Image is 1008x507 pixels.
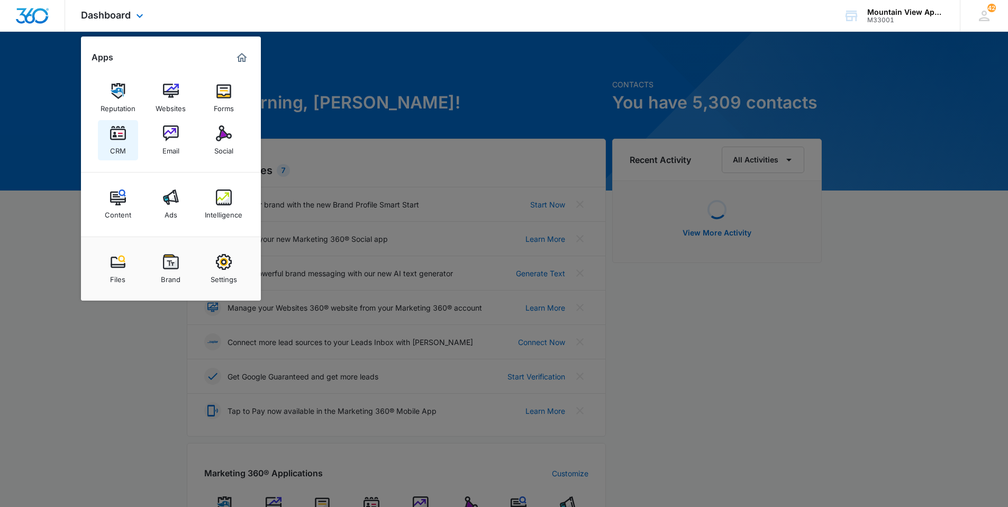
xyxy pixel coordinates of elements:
div: Intelligence [205,205,242,219]
div: Email [162,141,179,155]
div: Social [214,141,233,155]
div: Settings [211,270,237,284]
span: 42 [987,4,996,12]
a: Ads [151,184,191,224]
a: Files [98,249,138,289]
div: Websites [156,99,186,113]
div: account id [867,16,945,24]
div: notifications count [987,4,996,12]
a: Email [151,120,191,160]
h2: Apps [92,52,113,62]
a: CRM [98,120,138,160]
div: Files [110,270,125,284]
a: Reputation [98,78,138,118]
a: Marketing 360® Dashboard [233,49,250,66]
a: Settings [204,249,244,289]
div: Reputation [101,99,135,113]
div: CRM [110,141,126,155]
div: account name [867,8,945,16]
a: Content [98,184,138,224]
a: Intelligence [204,184,244,224]
a: Websites [151,78,191,118]
a: Forms [204,78,244,118]
div: Ads [165,205,177,219]
span: Dashboard [81,10,131,21]
div: Content [105,205,131,219]
a: Social [204,120,244,160]
div: Brand [161,270,180,284]
a: Brand [151,249,191,289]
div: Forms [214,99,234,113]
